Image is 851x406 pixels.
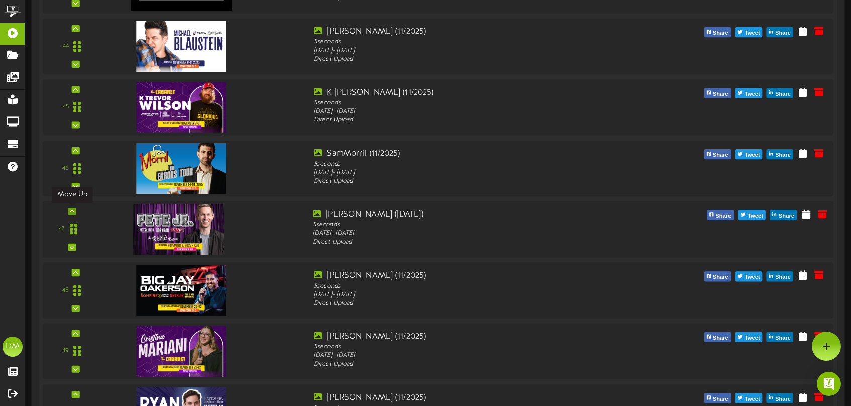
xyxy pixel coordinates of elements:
[743,272,762,283] span: Tweet
[136,82,226,132] img: 1f930bbb-1824-4174-99dd-9b1b2905ae49.jpg
[314,343,628,351] div: 5 seconds
[767,27,793,37] button: Share
[136,143,226,194] img: 97e85d0d-f04b-43de-88cf-db4c42167d63.jpg
[773,89,793,100] span: Share
[59,225,65,234] div: 47
[314,282,628,290] div: 5 seconds
[704,149,731,159] button: Share
[314,148,628,160] div: SamMorril (11/2025)
[773,272,793,283] span: Share
[711,272,731,283] span: Share
[735,271,763,281] button: Tweet
[63,42,69,51] div: 44
[704,88,731,98] button: Share
[314,99,628,107] div: 5 seconds
[314,160,628,168] div: 5 seconds
[735,88,763,98] button: Tweet
[62,164,69,173] div: 46
[738,210,766,220] button: Tweet
[711,394,731,405] span: Share
[314,177,628,186] div: Direct Upload
[313,221,630,230] div: 5 seconds
[136,326,226,377] img: 2ab6c994-3c85-4279-a212-7a98548e3a7e.jpg
[314,87,628,98] div: K [PERSON_NAME] (11/2025)
[136,265,226,316] img: 1ed393c1-b396-49ba-9895-19e5febf5cf5.jpg
[314,392,628,403] div: [PERSON_NAME] (11/2025)
[704,332,731,342] button: Share
[133,204,224,255] img: e01e9750-6b84-4605-b4be-82a80fa6c430.jpg
[314,26,628,38] div: [PERSON_NAME] (11/2025)
[743,89,762,100] span: Tweet
[314,299,628,308] div: Direct Upload
[314,107,628,116] div: [DATE] - [DATE]
[777,210,796,221] span: Share
[314,351,628,360] div: [DATE] - [DATE]
[767,393,793,403] button: Share
[773,333,793,344] span: Share
[773,150,793,161] span: Share
[767,88,793,98] button: Share
[314,291,628,299] div: [DATE] - [DATE]
[314,331,628,343] div: [PERSON_NAME] (11/2025)
[746,210,765,221] span: Tweet
[313,209,630,220] div: [PERSON_NAME] ([DATE])
[3,337,23,357] div: DM
[313,229,630,238] div: [DATE] - [DATE]
[743,394,762,405] span: Tweet
[314,38,628,46] div: 5 seconds
[704,271,731,281] button: Share
[743,150,762,161] span: Tweet
[735,393,763,403] button: Tweet
[711,28,731,39] span: Share
[713,210,733,221] span: Share
[773,394,793,405] span: Share
[314,46,628,55] div: [DATE] - [DATE]
[63,103,69,111] div: 45
[314,270,628,282] div: [PERSON_NAME] (11/2025)
[767,149,793,159] button: Share
[711,89,731,100] span: Share
[314,116,628,124] div: Direct Upload
[711,150,731,161] span: Share
[743,28,762,39] span: Tweet
[767,332,793,342] button: Share
[313,238,630,247] div: Direct Upload
[735,149,763,159] button: Tweet
[711,333,731,344] span: Share
[773,28,793,39] span: Share
[314,55,628,64] div: Direct Upload
[767,271,793,281] button: Share
[735,332,763,342] button: Tweet
[314,168,628,177] div: [DATE] - [DATE]
[817,372,841,396] div: Open Intercom Messenger
[743,333,762,344] span: Tweet
[62,347,69,356] div: 49
[136,21,226,72] img: d567b52a-0d26-48f8-a32e-c1e72cc0c59d.jpg
[314,360,628,369] div: Direct Upload
[707,210,734,220] button: Share
[704,393,731,403] button: Share
[62,286,69,295] div: 48
[704,27,731,37] button: Share
[770,210,797,220] button: Share
[735,27,763,37] button: Tweet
